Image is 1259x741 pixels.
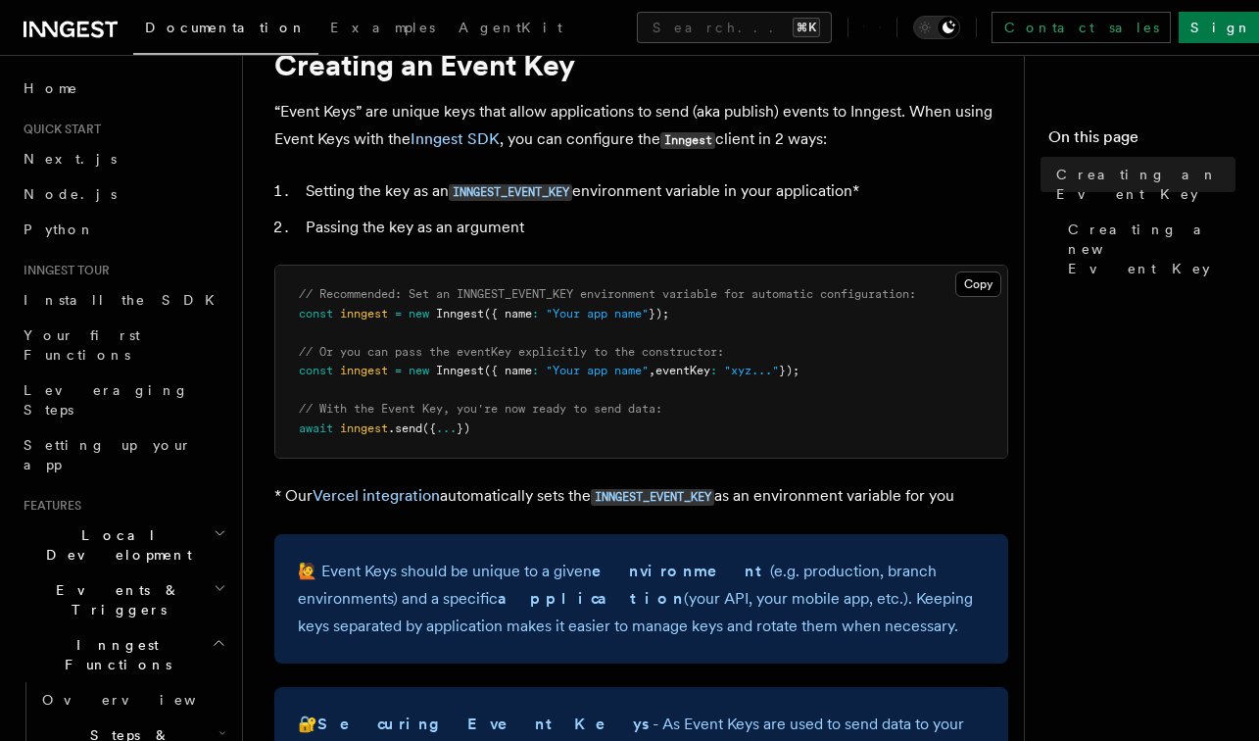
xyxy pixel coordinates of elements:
span: // Recommended: Set an INNGEST_EVENT_KEY environment variable for automatic configuration: [299,287,916,301]
strong: application [498,589,684,608]
span: }); [649,307,669,321]
span: = [395,364,402,377]
span: // With the Event Key, you're now ready to send data: [299,402,662,416]
span: Setting up your app [24,437,192,472]
button: Inngest Functions [16,627,230,682]
h4: On this page [1048,125,1235,157]
a: Next.js [16,141,230,176]
li: Setting the key as an environment variable in your application* [300,177,1008,206]
a: Vercel integration [313,486,440,505]
span: ({ [422,421,436,435]
span: "Your app name" [546,307,649,321]
span: : [532,307,539,321]
span: ... [436,421,457,435]
span: Your first Functions [24,327,140,363]
span: }); [779,364,799,377]
span: inngest [340,307,388,321]
a: Setting up your app [16,427,230,482]
code: INNGEST_EVENT_KEY [591,489,714,506]
span: , [649,364,655,377]
a: Node.js [16,176,230,212]
span: Creating an Event Key [1056,165,1235,204]
span: Inngest tour [16,263,110,278]
span: : [710,364,717,377]
li: Passing the key as an argument [300,214,1008,241]
span: Inngest [436,307,484,321]
span: Leveraging Steps [24,382,189,418]
span: await [299,421,333,435]
span: Features [16,498,81,514]
button: Toggle dark mode [913,16,960,39]
a: Creating a new Event Key [1060,212,1235,286]
a: Inngest SDK [411,129,500,148]
a: Examples [318,6,447,53]
span: Home [24,78,78,98]
span: Python [24,222,95,237]
p: “Event Keys” are unique keys that allow applications to send (aka publish) events to Inngest. Whe... [274,98,1008,154]
h1: Creating an Event Key [274,47,1008,82]
span: ({ name [484,307,532,321]
span: Quick start [16,122,101,137]
span: Next.js [24,151,117,167]
strong: Securing Event Keys [317,715,653,733]
button: Events & Triggers [16,572,230,627]
span: Install the SDK [24,292,226,308]
span: // Or you can pass the eventKey explicitly to the constructor: [299,345,724,359]
button: Search...⌘K [637,12,832,43]
span: inngest [340,421,388,435]
a: Your first Functions [16,318,230,372]
span: Node.js [24,186,117,202]
span: Documentation [145,20,307,35]
span: Local Development [16,525,214,565]
span: Inngest [436,364,484,377]
span: AgentKit [459,20,562,35]
span: new [409,364,429,377]
span: Examples [330,20,435,35]
a: Documentation [133,6,318,55]
span: .send [388,421,422,435]
span: Events & Triggers [16,580,214,619]
a: Leveraging Steps [16,372,230,427]
span: Creating a new Event Key [1068,220,1235,278]
span: }) [457,421,470,435]
span: : [532,364,539,377]
a: AgentKit [447,6,574,53]
a: Overview [34,682,230,717]
span: inngest [340,364,388,377]
p: * Our automatically sets the as an environment variable for you [274,482,1008,511]
span: = [395,307,402,321]
a: INNGEST_EVENT_KEY [591,486,714,505]
button: Local Development [16,518,230,572]
span: const [299,364,333,377]
a: Creating an Event Key [1048,157,1235,212]
strong: environment [592,562,770,580]
a: Install the SDK [16,282,230,318]
code: Inngest [660,132,715,149]
a: INNGEST_EVENT_KEY [449,181,572,200]
button: Copy [955,272,1001,297]
span: "Your app name" [546,364,649,377]
kbd: ⌘K [793,18,820,37]
a: Contact sales [992,12,1171,43]
span: const [299,307,333,321]
code: INNGEST_EVENT_KEY [449,184,572,201]
span: Overview [42,692,244,708]
span: eventKey [655,364,710,377]
span: "xyz..." [724,364,779,377]
span: ({ name [484,364,532,377]
p: 🙋 Event Keys should be unique to a given (e.g. production, branch environments) and a specific (y... [298,558,985,640]
a: Home [16,71,230,106]
a: Python [16,212,230,247]
span: new [409,307,429,321]
span: Inngest Functions [16,635,212,674]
